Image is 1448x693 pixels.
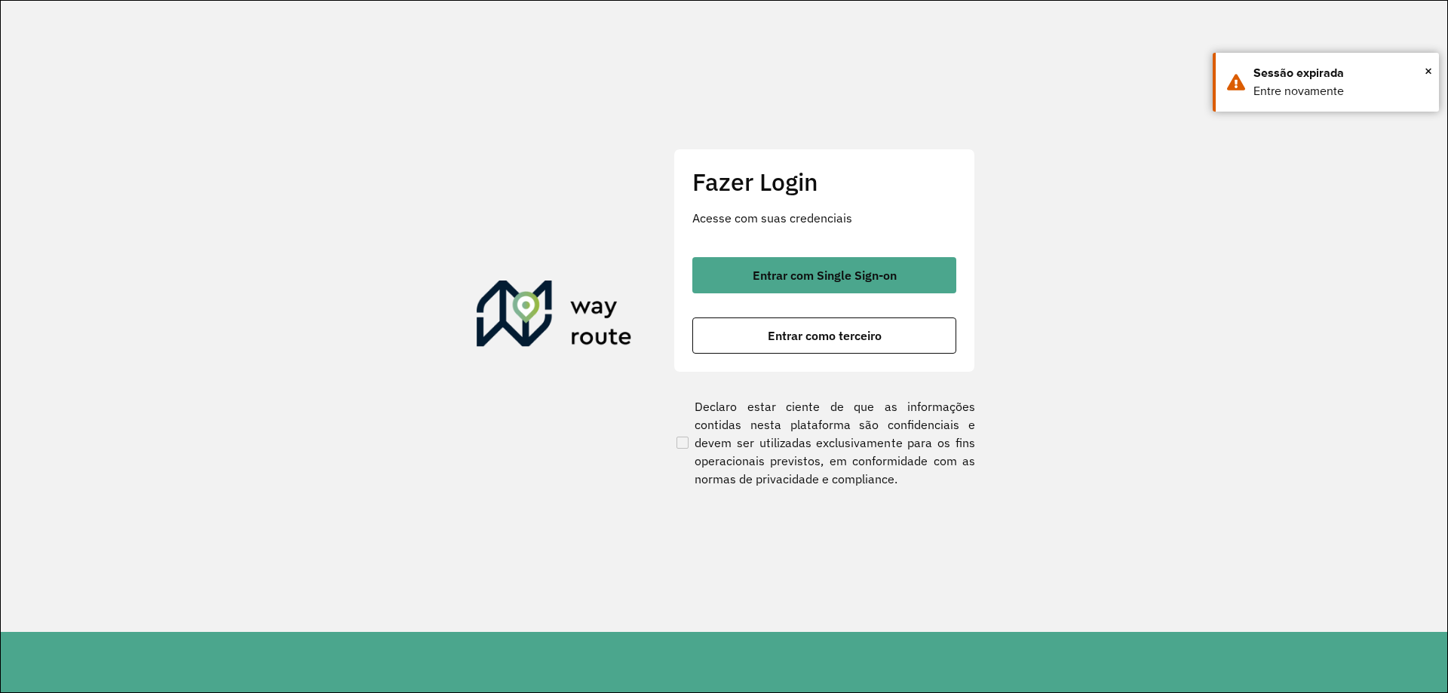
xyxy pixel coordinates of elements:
p: Acesse com suas credenciais [692,209,956,227]
button: button [692,257,956,293]
img: Roteirizador AmbevTech [477,281,632,353]
span: Entrar com Single Sign-on [753,269,897,281]
h2: Fazer Login [692,167,956,196]
button: Close [1425,60,1432,82]
span: Entrar como terceiro [768,330,882,342]
label: Declaro estar ciente de que as informações contidas nesta plataforma são confidenciais e devem se... [673,397,975,488]
span: × [1425,60,1432,82]
div: Entre novamente [1253,82,1428,100]
button: button [692,317,956,354]
div: Sessão expirada [1253,64,1428,82]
